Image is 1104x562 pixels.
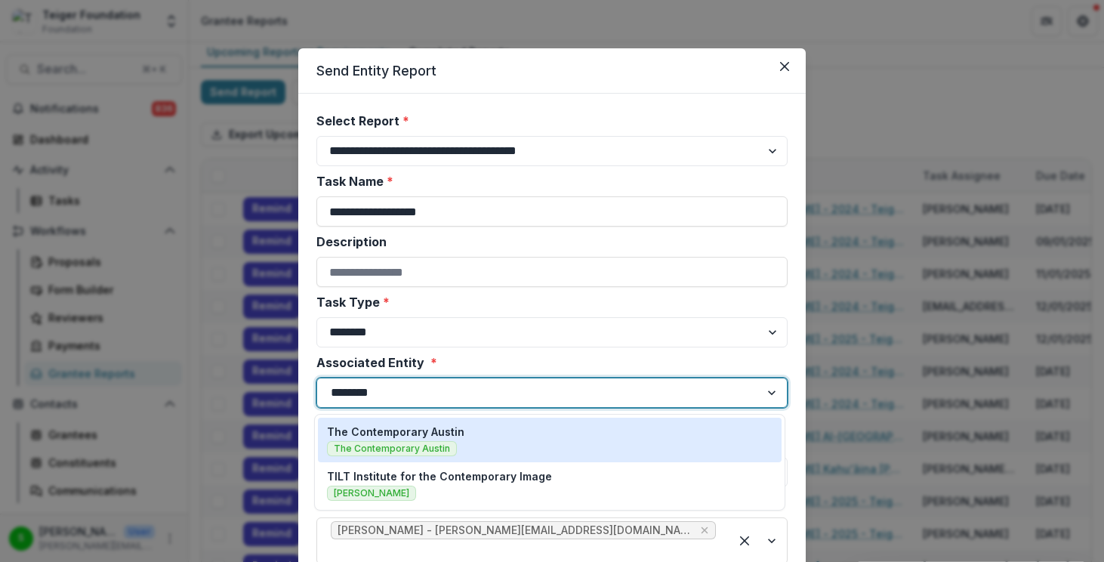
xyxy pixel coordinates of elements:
label: Select Report [316,112,779,130]
button: Close [772,54,797,79]
label: Task Name [316,172,779,190]
label: Associated Entity [316,354,779,372]
label: Task Type [316,293,779,311]
span: [PERSON_NAME] - [PERSON_NAME][EMAIL_ADDRESS][DOMAIN_NAME] [338,524,692,537]
span: The Contemporary Austin [327,441,457,456]
span: [PERSON_NAME] [327,486,416,501]
div: Clear selected options [732,529,757,553]
header: Send Entity Report [298,48,806,94]
p: The Contemporary Austin [327,424,464,440]
p: TILT Institute for the Contemporary Image [327,468,552,484]
label: Description [316,233,779,251]
div: Remove Stephanie - skoch@teigerfoundation.org [697,523,712,538]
